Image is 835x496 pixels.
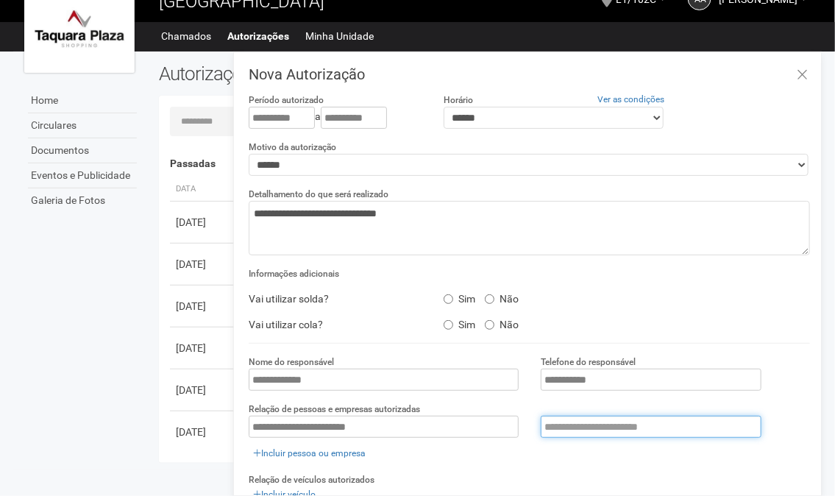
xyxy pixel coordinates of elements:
[249,141,336,154] label: Motivo da autorização
[249,403,420,416] label: Relação de pessoas e empresas autorizadas
[249,188,388,201] label: Detalhamento do que será realizado
[249,267,339,280] label: Informações adicionais
[176,215,230,230] div: [DATE]
[176,341,230,355] div: [DATE]
[176,299,230,313] div: [DATE]
[249,473,374,486] label: Relação de veículos autorizados
[249,445,370,461] a: Incluir pessoa ou empresa
[28,188,137,213] a: Galeria de Fotos
[249,355,334,369] label: Nome do responsável
[176,257,230,272] div: [DATE]
[170,158,800,169] h4: Passadas
[249,107,421,129] div: a
[444,320,453,330] input: Sim
[238,313,432,336] div: Vai utilizar cola?
[444,93,473,107] label: Horário
[485,294,494,304] input: Não
[485,288,519,305] label: Não
[485,320,494,330] input: Não
[485,313,519,331] label: Não
[306,26,374,46] a: Minha Unidade
[444,294,453,304] input: Sim
[28,88,137,113] a: Home
[541,355,636,369] label: Telefone do responsável
[249,93,324,107] label: Período autorizado
[170,177,236,202] th: Data
[162,26,212,46] a: Chamados
[176,425,230,439] div: [DATE]
[597,94,664,104] a: Ver as condições
[28,113,137,138] a: Circulares
[159,63,474,85] h2: Autorizações
[28,163,137,188] a: Eventos e Publicidade
[444,313,475,331] label: Sim
[228,26,290,46] a: Autorizações
[249,67,810,82] h3: Nova Autorização
[176,383,230,397] div: [DATE]
[238,288,432,310] div: Vai utilizar solda?
[28,138,137,163] a: Documentos
[444,288,475,305] label: Sim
